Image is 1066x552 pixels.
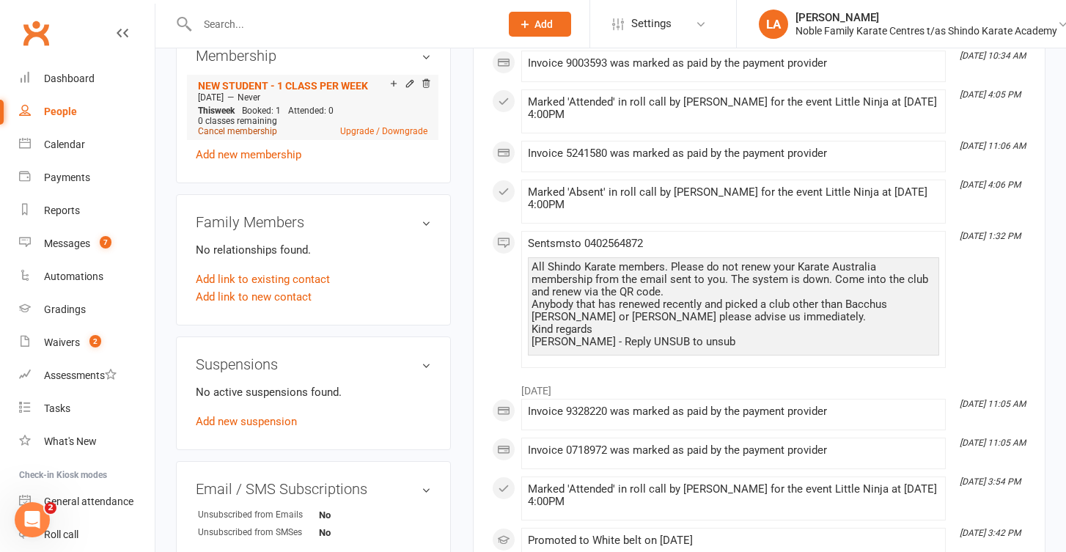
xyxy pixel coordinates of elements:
[528,483,939,508] div: Marked 'Attended' in roll call by [PERSON_NAME] for the event Little Ninja at [DATE] 4:00PM
[19,62,155,95] a: Dashboard
[198,116,277,126] span: 0 classes remaining
[44,172,90,183] div: Payments
[528,405,939,418] div: Invoice 9328220 was marked as paid by the payment provider
[100,236,111,249] span: 7
[44,139,85,150] div: Calendar
[196,271,330,288] a: Add link to existing contact
[960,180,1021,190] i: [DATE] 4:06 PM
[759,10,788,39] div: LA
[19,227,155,260] a: Messages 7
[19,326,155,359] a: Waivers 2
[196,356,431,372] h3: Suspensions
[960,141,1026,151] i: [DATE] 11:06 AM
[509,12,571,37] button: Add
[44,73,95,84] div: Dashboard
[196,148,301,161] a: Add new membership
[528,534,939,547] div: Promoted to White belt on [DATE]
[18,15,54,51] a: Clubworx
[528,147,939,160] div: Invoice 5241580 was marked as paid by the payment provider
[960,399,1026,409] i: [DATE] 11:05 AM
[89,335,101,347] span: 2
[198,126,277,136] a: Cancel membership
[196,415,297,428] a: Add new suspension
[319,509,403,520] strong: No
[319,527,403,538] strong: No
[960,438,1026,448] i: [DATE] 11:05 AM
[19,260,155,293] a: Automations
[528,57,939,70] div: Invoice 9003593 was marked as paid by the payment provider
[960,89,1021,100] i: [DATE] 4:05 PM
[44,271,103,282] div: Automations
[194,106,238,116] div: week
[242,106,281,116] span: Booked: 1
[19,518,155,551] a: Roll call
[960,51,1026,61] i: [DATE] 10:34 AM
[631,7,672,40] span: Settings
[532,261,935,348] div: All Shindo Karate members. Please do not renew your Karate Australia membership from the email se...
[288,106,334,116] span: Attended: 0
[19,485,155,518] a: General attendance kiosk mode
[795,11,1057,24] div: [PERSON_NAME]
[528,444,939,457] div: Invoice 0718972 was marked as paid by the payment provider
[19,128,155,161] a: Calendar
[44,238,90,249] div: Messages
[238,92,260,103] span: Never
[960,231,1021,241] i: [DATE] 1:32 PM
[193,14,490,34] input: Search...
[45,502,56,514] span: 2
[194,92,431,103] div: —
[196,288,312,306] a: Add link to new contact
[44,369,117,381] div: Assessments
[198,526,319,540] div: Unsubscribed from SMSes
[340,126,427,136] a: Upgrade / Downgrade
[44,205,80,216] div: Reports
[960,528,1021,538] i: [DATE] 3:42 PM
[19,293,155,326] a: Gradings
[198,508,319,522] div: Unsubscribed from Emails
[19,161,155,194] a: Payments
[15,502,50,537] iframe: Intercom live chat
[960,476,1021,487] i: [DATE] 3:54 PM
[19,425,155,458] a: What's New
[196,383,431,401] p: No active suspensions found.
[44,402,70,414] div: Tasks
[528,96,939,121] div: Marked 'Attended' in roll call by [PERSON_NAME] for the event Little Ninja at [DATE] 4:00PM
[528,186,939,211] div: Marked 'Absent' in roll call by [PERSON_NAME] for the event Little Ninja at [DATE] 4:00PM
[492,375,1026,399] li: [DATE]
[528,237,643,250] span: Sent sms to 0402564872
[44,496,133,507] div: General attendance
[198,92,224,103] span: [DATE]
[19,194,155,227] a: Reports
[198,80,368,92] a: NEW STUDENT - 1 CLASS PER WEEK
[44,106,77,117] div: People
[534,18,553,30] span: Add
[196,214,431,230] h3: Family Members
[19,359,155,392] a: Assessments
[44,435,97,447] div: What's New
[44,336,80,348] div: Waivers
[44,303,86,315] div: Gradings
[44,529,78,540] div: Roll call
[198,106,215,116] span: This
[196,481,431,497] h3: Email / SMS Subscriptions
[795,24,1057,37] div: Noble Family Karate Centres t/as Shindo Karate Academy
[196,241,431,259] p: No relationships found.
[19,392,155,425] a: Tasks
[196,48,431,64] h3: Membership
[19,95,155,128] a: People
